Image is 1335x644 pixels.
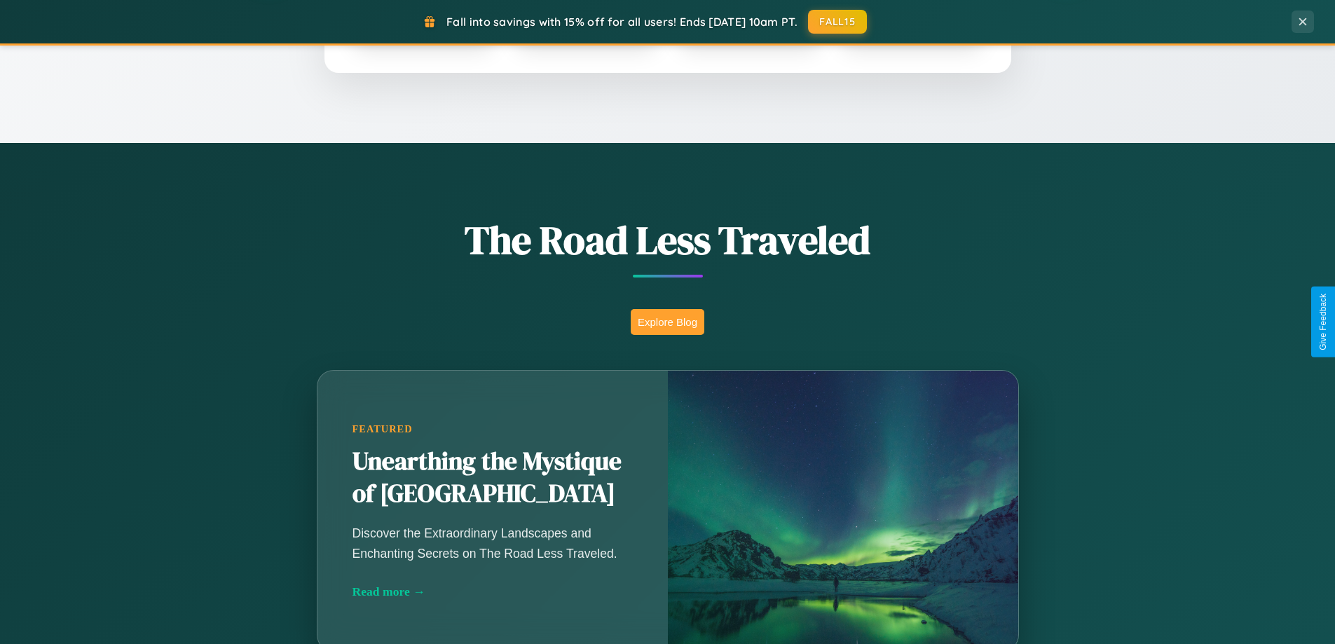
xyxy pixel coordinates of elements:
h1: The Road Less Traveled [247,213,1088,267]
div: Give Feedback [1318,294,1328,350]
div: Featured [352,423,633,435]
button: FALL15 [808,10,867,34]
h2: Unearthing the Mystique of [GEOGRAPHIC_DATA] [352,446,633,510]
button: Explore Blog [631,309,704,335]
div: Read more → [352,584,633,599]
span: Fall into savings with 15% off for all users! Ends [DATE] 10am PT. [446,15,797,29]
p: Discover the Extraordinary Landscapes and Enchanting Secrets on The Road Less Traveled. [352,523,633,563]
